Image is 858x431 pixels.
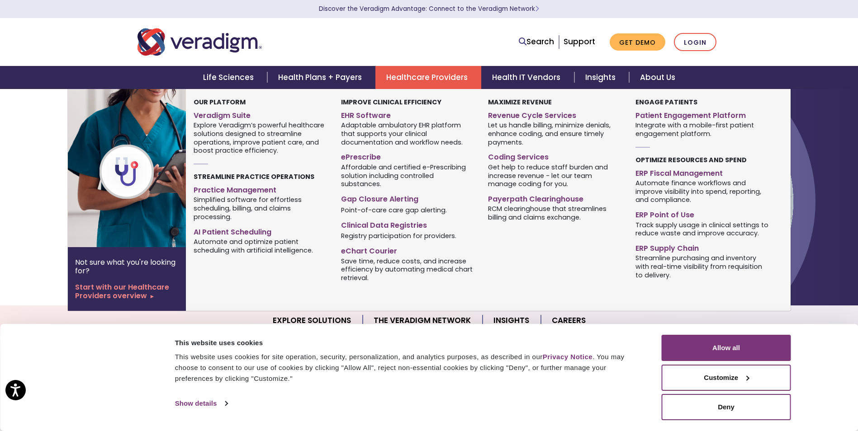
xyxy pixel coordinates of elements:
[488,121,621,147] span: Let us handle billing, minimize denials, enhance coding, and ensure timely payments.
[341,231,456,240] span: Registry participation for providers.
[194,108,327,121] a: Veradigm Suite
[635,253,769,280] span: Streamline purchasing and inventory with real-time visibility from requisition to delivery.
[341,217,474,230] a: Clinical Data Registries
[629,66,686,89] a: About Us
[488,162,621,188] span: Get help to reduce staff burden and increase revenue - let our team manage coding for you.
[610,33,665,51] a: Get Demo
[137,27,262,57] img: Veradigm logo
[75,258,179,275] p: Not sure what you're looking for?
[488,149,621,162] a: Coding Services
[363,309,483,332] a: The Veradigm Network
[68,89,213,247] img: Healthcare Provider
[319,5,539,13] a: Discover the Veradigm Advantage: Connect to the Veradigm NetworkLearn More
[194,121,327,155] span: Explore Veradigm’s powerful healthcare solutions designed to streamline operations, improve patie...
[192,66,267,89] a: Life Sciences
[341,256,474,282] span: Save time, reduce costs, and increase efficiency by automating medical chart retrieval.
[535,5,539,13] span: Learn More
[635,207,769,220] a: ERP Point of Use
[662,365,791,391] button: Customize
[635,108,769,121] a: Patient Engagement Platform
[635,220,769,238] span: Track supply usage in clinical settings to reduce waste and improve accuracy.
[341,108,474,121] a: EHR Software
[341,121,474,147] span: Adaptable ambulatory EHR platform that supports your clinical documentation and workflow needs.
[564,36,595,47] a: Support
[175,397,228,410] a: Show details
[341,191,474,204] a: Gap Closure Alerting
[341,98,441,107] strong: Improve Clinical Efficiency
[488,108,621,121] a: Revenue Cycle Services
[674,33,716,52] a: Login
[635,165,769,178] a: ERP Fiscal Management
[194,237,327,254] span: Automate and optimize patient scheduling with artificial intelligence.
[481,66,574,89] a: Health IT Vendors
[341,162,474,188] span: Affordable and certified e-Prescribing solution including controlled substances.
[194,182,327,195] a: Practice Management
[488,191,621,204] a: Payerpath Clearinghouse
[262,309,363,332] a: Explore Solutions
[635,121,769,138] span: Integrate with a mobile-first patient engagement platform.
[341,205,447,214] span: Point-of-care care gap alerting.
[483,309,541,332] a: Insights
[635,155,747,164] strong: Optimize Resources and Spend
[635,178,769,204] span: Automate finance workflows and improve visibility into spend, reporting, and compliance.
[635,98,697,107] strong: Engage Patients
[175,351,641,384] div: This website uses cookies for site operation, security, personalization, and analytics purposes, ...
[488,204,621,222] span: RCM clearinghouse that streamlines billing and claims exchange.
[341,149,474,162] a: ePrescribe
[574,66,629,89] a: Insights
[375,66,481,89] a: Healthcare Providers
[662,335,791,361] button: Allow all
[75,283,179,300] a: Start with our Healthcare Providers overview
[488,98,552,107] strong: Maximize Revenue
[175,337,641,348] div: This website uses cookies
[541,309,597,332] a: Careers
[194,224,327,237] a: AI Patient Scheduling
[194,195,327,221] span: Simplified software for effortless scheduling, billing, and claims processing.
[267,66,375,89] a: Health Plans + Payers
[519,36,554,48] a: Search
[543,353,593,361] a: Privacy Notice
[635,240,769,253] a: ERP Supply Chain
[684,366,847,420] iframe: Drift Chat Widget
[194,172,314,181] strong: Streamline Practice Operations
[194,98,246,107] strong: Our Platform
[662,394,791,420] button: Deny
[341,243,474,256] a: eChart Courier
